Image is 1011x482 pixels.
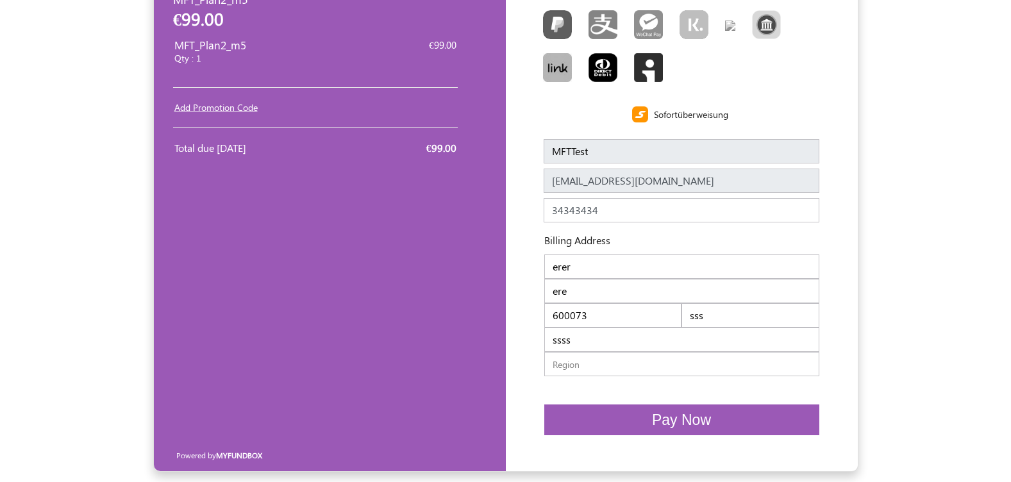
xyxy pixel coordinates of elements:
img: S_PT_wechat_pay.png [634,10,663,39]
img: Link.png [543,53,572,82]
input: Name [544,139,819,163]
img: BankTransfer.png [752,10,781,39]
img: S_PT_paypal.png [543,10,572,39]
span: Pay Now [652,411,711,428]
h2: €99.00 [173,8,333,29]
a: MYFUNDBOX [216,450,262,460]
img: Sofortuberweisung.png [632,106,648,122]
div: MFT_Plan2_m5 [174,37,335,69]
div: Total due [DATE] [174,140,306,156]
a: Add Promotion Code [174,101,258,113]
input: City [681,303,819,328]
img: GC_InstantBankPay.png [634,53,663,82]
input: Phone [544,198,819,222]
span: €99.00 [426,141,456,154]
input: Postal code [544,303,682,328]
div: Powered by [163,439,337,471]
span: €99.00 [429,38,456,51]
img: GOCARDLESS.png [589,53,617,82]
img: S_PT_alipay.png [589,10,617,39]
input: Country [544,328,819,352]
img: S_PT_bank_transfer.png [725,21,735,31]
img: S_PT_klarna.png [680,10,708,39]
h2: Qty : 1 [174,53,335,64]
input: Region [544,352,819,376]
h6: Billing Address [525,234,610,246]
input: Address Line 2 [544,279,819,303]
input: E-mail [544,169,819,193]
label: Sofortüberweisung [654,108,728,121]
button: Pay Now [544,404,819,436]
input: Address Line 1 [544,254,819,279]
